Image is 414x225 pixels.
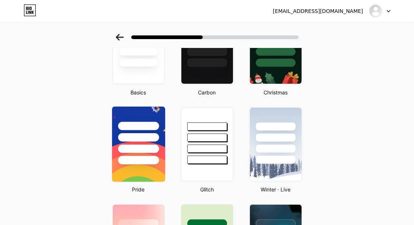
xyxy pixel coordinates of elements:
div: Carbon [179,89,236,96]
div: Pride [110,186,167,193]
img: akunviphobi4d [369,4,383,18]
div: Winter · Live [247,186,304,193]
div: Glitch [179,186,236,193]
div: Christmas [247,89,304,96]
div: Basics [110,89,167,96]
div: [EMAIL_ADDRESS][DOMAIN_NAME] [273,7,363,15]
img: pride-mobile.png [112,107,165,182]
